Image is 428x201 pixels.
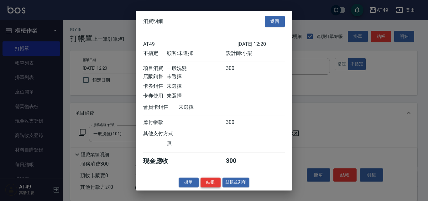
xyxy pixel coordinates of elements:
div: 一般洗髮 [167,65,226,72]
div: 未選擇 [167,93,226,99]
button: 掛單 [179,177,199,187]
div: 其他支付方式 [143,130,191,137]
div: 設計師: 小樂 [226,50,285,57]
div: 未選擇 [167,83,226,90]
div: 卡券使用 [143,93,167,99]
div: 300 [226,119,249,126]
div: 300 [226,157,249,165]
div: [DATE] 12:20 [237,41,285,47]
div: 會員卡銷售 [143,104,179,111]
div: 不指定 [143,50,167,57]
div: 卡券銷售 [143,83,167,90]
div: 未選擇 [167,73,226,80]
div: 未選擇 [179,104,237,111]
div: 顧客: 未選擇 [167,50,226,57]
button: 返回 [265,16,285,27]
button: 結帳 [201,177,221,187]
div: 應付帳款 [143,119,167,126]
div: 無 [167,140,226,147]
div: 項目消費 [143,65,167,72]
div: 店販銷售 [143,73,167,80]
div: 300 [226,65,249,72]
span: 消費明細 [143,18,163,24]
div: 現金應收 [143,157,179,165]
button: 結帳並列印 [222,177,250,187]
div: AT49 [143,41,237,47]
